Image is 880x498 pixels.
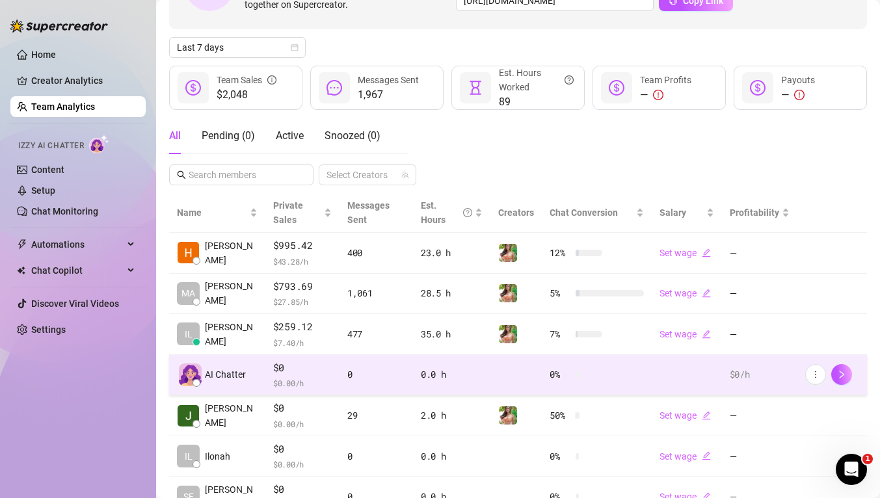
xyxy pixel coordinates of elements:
[781,75,815,85] span: Payouts
[794,90,805,100] span: exclamation-circle
[358,87,419,103] span: 1,967
[185,80,201,96] span: dollar-circle
[205,367,246,382] span: AI Chatter
[702,330,711,339] span: edit
[722,233,797,274] td: —
[347,286,405,300] div: 1,061
[421,367,483,382] div: 0.0 h
[273,458,332,471] span: $ 0.00 /h
[499,406,517,425] img: Serena
[202,128,255,144] div: Pending ( 0 )
[463,198,472,227] span: question-circle
[702,248,711,257] span: edit
[273,255,332,268] span: $ 43.28 /h
[722,436,797,477] td: —
[660,248,711,258] a: Set wageedit
[273,417,332,430] span: $ 0.00 /h
[550,207,618,218] span: Chat Conversion
[550,449,570,464] span: 0 %
[640,75,691,85] span: Team Profits
[837,370,846,379] span: right
[702,411,711,420] span: edit
[730,367,790,382] div: $0 /h
[31,206,98,216] a: Chat Monitoring
[468,80,483,96] span: hourglass
[217,87,276,103] span: $2,048
[660,329,711,339] a: Set wageedit
[31,49,56,60] a: Home
[722,395,797,436] td: —
[17,239,27,250] span: thunderbolt
[179,363,202,386] img: izzy-ai-chatter-avatar-DDCN_rTZ.svg
[722,274,797,315] td: —
[273,482,332,497] span: $0
[273,295,332,308] span: $ 27.85 /h
[169,128,181,144] div: All
[273,319,332,335] span: $259.12
[550,367,570,382] span: 0 %
[550,408,570,423] span: 50 %
[421,449,483,464] div: 0.0 h
[181,286,195,300] span: MA
[660,207,686,218] span: Salary
[31,185,55,196] a: Setup
[31,164,64,175] a: Content
[17,266,25,275] img: Chat Copilot
[185,449,193,464] span: IL
[205,279,258,308] span: [PERSON_NAME]
[273,200,303,225] span: Private Sales
[653,90,663,100] span: exclamation-circle
[702,451,711,460] span: edit
[185,327,193,341] span: IL
[347,200,390,225] span: Messages Sent
[273,279,332,295] span: $793.69
[421,198,473,227] div: Est. Hours
[421,246,483,260] div: 23.0 h
[169,193,265,233] th: Name
[347,408,405,423] div: 29
[18,140,84,152] span: Izzy AI Chatter
[660,451,711,462] a: Set wageedit
[722,314,797,355] td: —
[31,70,135,91] a: Creator Analytics
[609,80,624,96] span: dollar-circle
[205,401,258,430] span: [PERSON_NAME]
[31,260,124,281] span: Chat Copilot
[31,298,119,309] a: Discover Viral Videos
[421,286,483,300] div: 28.5 h
[490,193,542,233] th: Creators
[325,129,380,142] span: Snoozed ( 0 )
[177,38,298,57] span: Last 7 days
[550,327,570,341] span: 7 %
[205,239,258,267] span: [PERSON_NAME]
[811,370,820,379] span: more
[178,242,199,263] img: Haidie Pascua
[499,94,574,110] span: 89
[89,135,109,153] img: AI Chatter
[640,87,691,103] div: —
[347,367,405,382] div: 0
[276,129,304,142] span: Active
[750,80,766,96] span: dollar-circle
[10,20,108,33] img: logo-BBDzfeDw.svg
[177,205,247,220] span: Name
[836,454,867,485] iframe: Intercom live chat
[401,171,409,179] span: team
[702,289,711,298] span: edit
[273,238,332,254] span: $995.42
[31,101,95,112] a: Team Analytics
[565,66,574,94] span: question-circle
[31,234,124,255] span: Automations
[189,168,295,182] input: Search members
[178,405,199,426] img: Jen Tanio
[273,376,332,389] span: $ 0.00 /h
[499,66,574,94] div: Est. Hours Worked
[862,454,873,464] span: 1
[327,80,342,96] span: message
[273,441,332,457] span: $0
[660,410,711,421] a: Set wageedit
[205,320,258,348] span: [PERSON_NAME]
[347,327,405,341] div: 477
[781,87,815,103] div: —
[177,170,186,179] span: search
